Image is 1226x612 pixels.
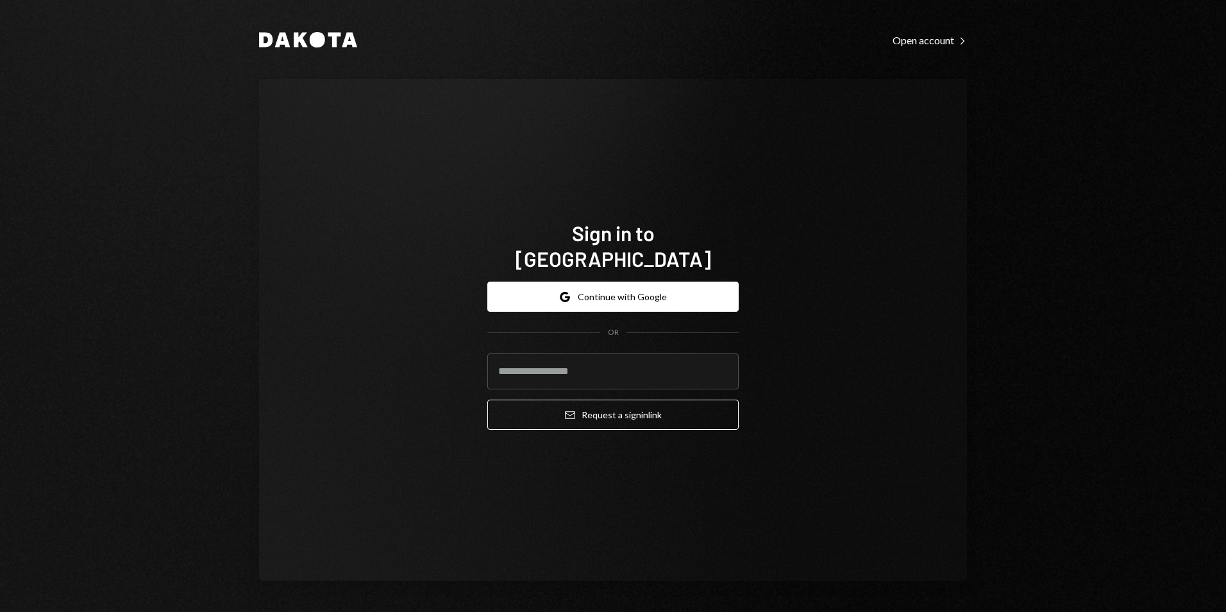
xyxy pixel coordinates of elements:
[608,327,619,338] div: OR
[893,33,967,47] a: Open account
[487,400,739,430] button: Request a signinlink
[487,282,739,312] button: Continue with Google
[487,220,739,271] h1: Sign in to [GEOGRAPHIC_DATA]
[893,34,967,47] div: Open account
